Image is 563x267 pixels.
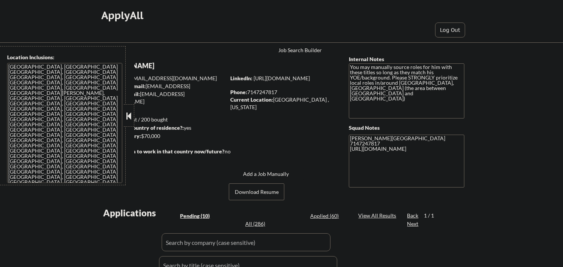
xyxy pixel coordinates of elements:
div: View All Results [358,212,398,219]
button: Download Resume [229,183,284,200]
button: Log Out [435,22,465,37]
strong: Current Location: [230,96,273,103]
strong: Will need Visa to work in that country now/future?: [101,148,226,154]
div: All (286) [245,220,283,228]
div: 7147247817 [230,88,336,96]
strong: LinkedIn: [230,75,252,81]
div: Pending (10) [180,212,218,220]
div: Applied (60) [310,212,348,220]
a: Job Search Builder [278,47,322,55]
input: Search by company (case sensitive) [162,233,330,251]
button: Add a Job Manually [228,167,304,181]
strong: Phone: [230,89,247,95]
div: [EMAIL_ADDRESS][DOMAIN_NAME] [101,75,225,82]
div: [EMAIL_ADDRESS][DOMAIN_NAME] [101,90,225,105]
div: Squad Notes [349,124,464,132]
strong: Can work in country of residence?: [101,124,184,131]
div: Location Inclusions: [7,54,123,61]
div: no [225,148,246,155]
div: [PERSON_NAME] [101,61,255,70]
div: Back [407,212,419,219]
div: 60 sent / 200 bought [101,116,225,123]
div: ApplyAll [101,9,146,22]
div: Next [407,220,419,228]
div: Internal Notes [349,55,464,63]
div: [EMAIL_ADDRESS][DOMAIN_NAME] [101,82,225,97]
div: Applications [103,208,177,217]
a: [URL][DOMAIN_NAME] [254,75,310,81]
div: 1 / 1 [424,212,441,219]
div: Job Search Builder [278,48,322,53]
div: yes [101,124,223,132]
div: [GEOGRAPHIC_DATA] , [US_STATE] [230,96,336,111]
div: $70,000 [101,132,225,140]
